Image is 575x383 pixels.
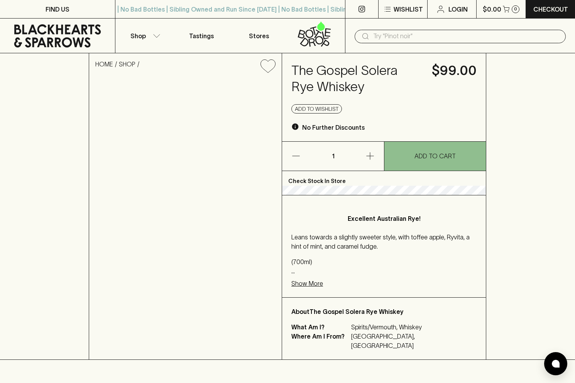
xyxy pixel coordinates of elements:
img: bubble-icon [552,360,560,368]
p: FIND US [46,5,69,14]
p: Excellent Australian Rye! [307,214,461,223]
h4: The Gospel Solera Rye Whiskey [291,63,423,95]
button: Shop [115,19,173,53]
button: Add to wishlist [291,104,342,114]
img: 16897.png [89,79,282,359]
p: Login [448,5,468,14]
p: Spirits/Vermouth, Whiskey [351,322,467,332]
p: Check Stock In Store [282,171,486,186]
p: ADD TO CART [414,151,456,161]
a: SHOP [119,61,135,68]
p: 1 [324,142,342,171]
p: Show More [291,279,323,288]
a: Tastings [173,19,230,53]
p: Tastings [189,31,214,41]
p: What Am I? [291,322,349,332]
p: Wishlist [394,5,423,14]
p: $0.00 [483,5,501,14]
p: Checkout [533,5,568,14]
button: Add to wishlist [257,56,279,76]
p: (700ml) 42.5% ABV [291,257,477,276]
p: [GEOGRAPHIC_DATA], [GEOGRAPHIC_DATA] [351,332,467,350]
button: ADD TO CART [384,142,486,171]
p: No Further Discounts [302,123,365,132]
p: Stores [249,31,269,41]
p: Leans towards a slightly sweeter style, with toffee apple, Ryvita, a hint of mint, and caramel fu... [291,232,477,251]
input: Try "Pinot noir" [373,30,560,42]
p: Where Am I From? [291,332,349,350]
a: Stores [230,19,288,53]
p: Shop [130,31,146,41]
h4: $99.00 [432,63,477,79]
p: 0 [514,7,517,11]
a: HOME [95,61,113,68]
p: About The Gospel Solera Rye Whiskey [291,307,477,316]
